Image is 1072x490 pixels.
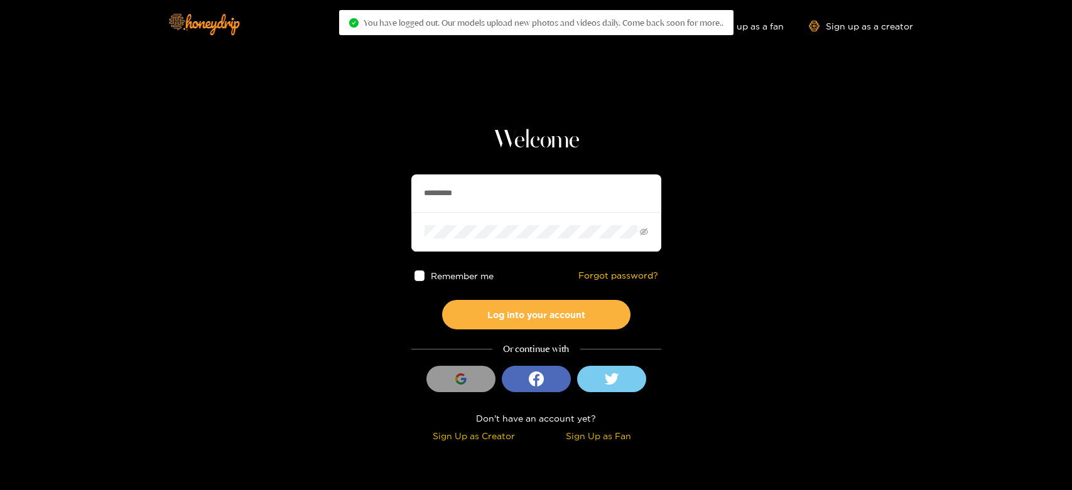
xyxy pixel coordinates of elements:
[411,411,661,425] div: Don't have an account yet?
[809,21,913,31] a: Sign up as a creator
[411,125,661,156] h1: Welcome
[539,429,658,443] div: Sign Up as Fan
[640,228,648,236] span: eye-invisible
[698,21,784,31] a: Sign up as a fan
[442,300,631,329] button: Log into your account
[364,18,723,28] span: You have logged out. Our models upload new photos and videos daily. Come back soon for more..
[411,342,661,356] div: Or continue with
[349,18,359,28] span: check-circle
[414,429,533,443] div: Sign Up as Creator
[578,270,658,281] a: Forgot password?
[431,271,494,280] span: Remember me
